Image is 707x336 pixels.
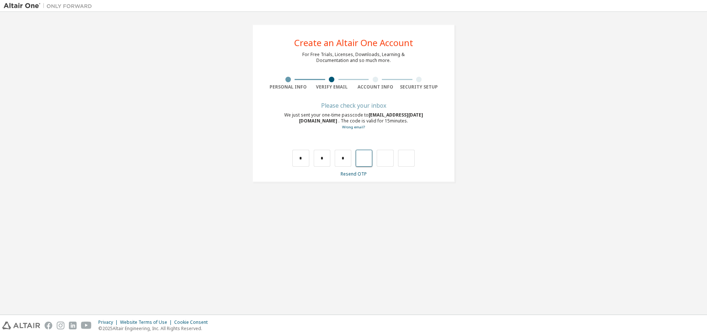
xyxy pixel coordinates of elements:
img: Altair One [4,2,96,10]
div: Account Info [353,84,397,90]
img: instagram.svg [57,322,64,329]
div: Privacy [98,319,120,325]
div: We just sent your one-time passcode to . The code is valid for 15 minutes. [266,112,441,130]
div: Personal Info [266,84,310,90]
div: Security Setup [397,84,441,90]
img: linkedin.svg [69,322,77,329]
a: Resend OTP [341,171,367,177]
div: Cookie Consent [174,319,212,325]
img: altair_logo.svg [2,322,40,329]
div: Website Terms of Use [120,319,174,325]
div: Create an Altair One Account [294,38,413,47]
div: Please check your inbox [266,103,441,108]
img: youtube.svg [81,322,92,329]
div: Verify Email [310,84,354,90]
a: Go back to the registration form [342,125,365,129]
p: © 2025 Altair Engineering, Inc. All Rights Reserved. [98,325,212,332]
span: [EMAIL_ADDRESS][DATE][DOMAIN_NAME] [299,112,423,124]
img: facebook.svg [45,322,52,329]
div: For Free Trials, Licenses, Downloads, Learning & Documentation and so much more. [302,52,405,63]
